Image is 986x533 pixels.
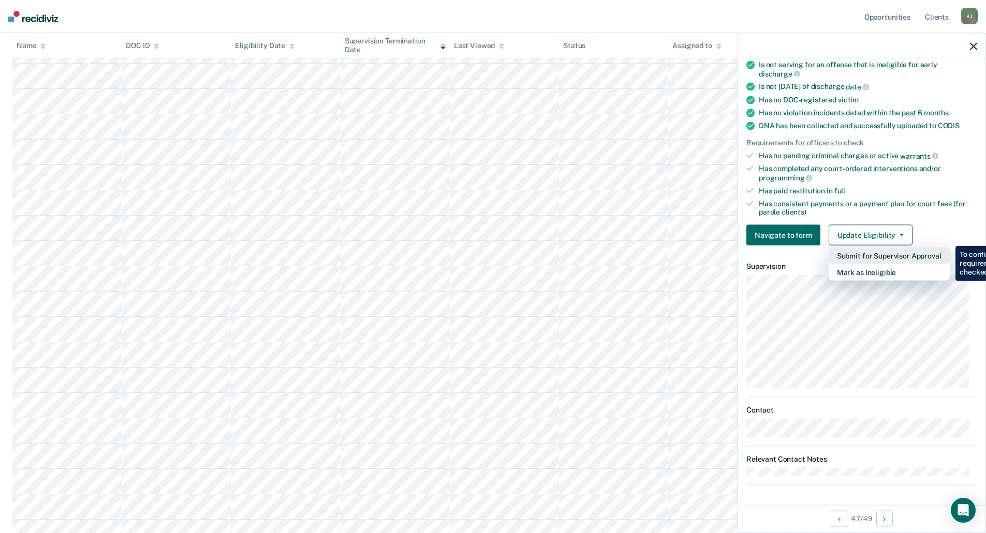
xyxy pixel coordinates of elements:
[834,186,845,194] span: full
[563,41,585,50] div: Status
[672,41,721,50] div: Assigned to
[829,225,913,246] button: Update Eligibility
[746,262,977,271] dt: Supervision
[759,96,977,104] div: Has no DOC-registered
[746,139,977,147] div: Requirements for officers to check
[746,405,977,414] dt: Contact
[782,208,806,216] span: clients)
[746,225,825,246] a: Navigate to form link
[961,8,978,24] div: K J
[938,121,960,130] span: CODIS
[924,109,949,117] span: months
[738,505,985,532] div: 47 / 49
[8,11,58,22] img: Recidiviz
[829,248,950,264] button: Submit for Supervisor Approval
[746,455,977,464] dt: Relevant Contact Notes
[759,174,812,182] span: programming
[838,96,859,104] span: victim
[759,82,977,92] div: Is not [DATE] of discharge
[746,225,820,246] button: Navigate to form
[759,151,977,160] div: Has no pending criminal charges or active
[759,109,977,117] div: Has no violation incidents dated within the past 6
[17,41,46,50] div: Name
[126,41,159,50] div: DOC ID
[831,510,847,527] button: Previous Opportunity
[345,37,446,54] div: Supervision Termination Date
[759,60,977,78] div: Is not serving for an offense that is ineligible for early
[829,264,950,281] button: Mark as Ineligible
[759,186,977,195] div: Has paid restitution in
[235,41,295,50] div: Eligibility Date
[951,498,976,523] div: Open Intercom Messenger
[876,510,893,527] button: Next Opportunity
[846,83,869,91] span: date
[759,164,977,182] div: Has completed any court-ordered interventions and/or
[900,151,938,160] span: warrants
[454,41,504,50] div: Last Viewed
[759,121,977,130] div: DNA has been collected and successfully uploaded to
[759,69,800,78] span: discharge
[759,199,977,217] div: Has consistent payments or a payment plan for court fees (for parole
